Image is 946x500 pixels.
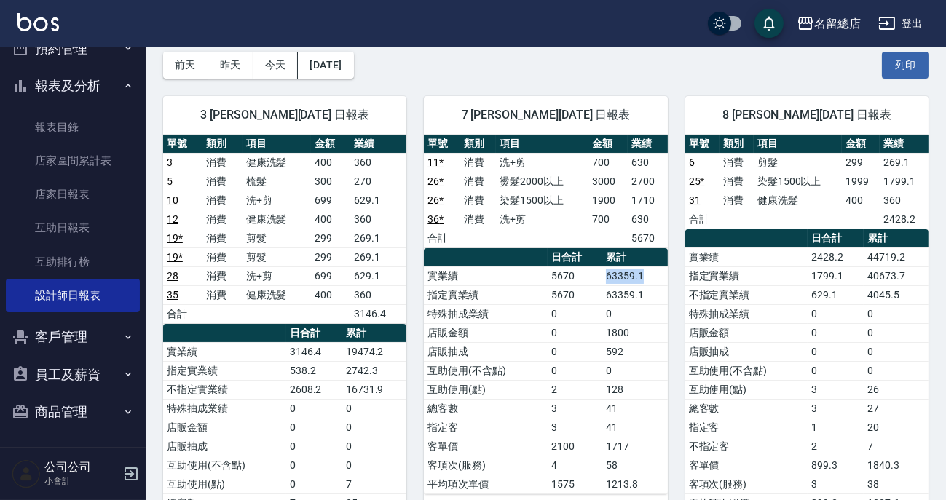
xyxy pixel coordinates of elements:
button: 列印 [882,52,929,79]
td: 699 [311,191,350,210]
td: 客單價 [685,456,808,475]
button: 今天 [253,52,299,79]
td: 實業績 [163,342,286,361]
td: 消費 [202,153,242,172]
td: 健康洗髮 [243,285,311,304]
td: 44719.2 [864,247,929,266]
td: 2 [808,437,864,456]
td: 58 [602,456,667,475]
td: 不指定客 [685,437,808,456]
a: 35 [167,289,178,301]
a: 10 [167,194,178,206]
a: 互助排行榜 [6,245,140,279]
td: 1 [808,418,864,437]
td: 16731.9 [342,380,407,399]
td: 3 [808,475,864,493]
th: 單號 [685,135,720,154]
th: 金額 [311,135,350,154]
td: 健康洗髮 [243,210,311,229]
a: 設計師日報表 [6,279,140,312]
td: 700 [588,210,628,229]
td: 1900 [588,191,628,210]
td: 剪髮 [243,247,311,266]
td: 3000 [588,172,628,191]
td: 染髮1500以上 [496,191,588,210]
th: 日合計 [548,248,602,267]
td: 3 [808,399,864,418]
td: 538.2 [286,361,342,380]
td: 1799.1 [808,266,864,285]
th: 累計 [864,229,929,248]
td: 洗+剪 [496,210,588,229]
td: 0 [808,342,864,361]
td: 360 [880,191,929,210]
td: 剪髮 [243,229,311,247]
th: 累計 [342,324,407,343]
td: 1717 [602,437,667,456]
td: 269.1 [350,229,406,247]
button: 名留總店 [791,9,867,39]
td: 360 [350,153,406,172]
td: 客項次(服務) [685,475,808,493]
td: 19474.2 [342,342,407,361]
td: 269.1 [350,247,406,266]
td: 38 [864,475,929,493]
table: a dense table [163,135,406,324]
th: 金額 [588,135,628,154]
td: 1999 [842,172,880,191]
td: 消費 [460,191,496,210]
table: a dense table [424,248,667,494]
td: 5670 [628,229,667,247]
th: 日合計 [808,229,864,248]
td: 消費 [720,153,754,172]
td: 629.1 [350,191,406,210]
td: 20 [864,418,929,437]
td: 染髮1500以上 [754,172,842,191]
img: Person [12,459,41,488]
td: 4045.5 [864,285,929,304]
td: 消費 [202,285,242,304]
td: 0 [286,456,342,475]
td: 630 [628,153,667,172]
div: 名留總店 [814,15,861,33]
td: 0 [342,418,407,437]
td: 總客數 [424,399,548,418]
td: 0 [548,323,602,342]
td: 健康洗髮 [243,153,311,172]
td: 0 [342,456,407,475]
td: 互助使用(點) [685,380,808,399]
td: 360 [350,210,406,229]
td: 0 [864,361,929,380]
td: 指定客 [424,418,548,437]
td: 洗+剪 [496,153,588,172]
td: 合計 [424,229,460,247]
td: 1213.8 [602,475,667,493]
a: 28 [167,270,178,282]
td: 梳髮 [243,172,311,191]
td: 360 [350,285,406,304]
td: 實業績 [685,247,808,266]
td: 5670 [548,266,602,285]
td: 互助使用(不含點) [163,456,286,475]
td: 629.1 [350,266,406,285]
td: 40673.7 [864,266,929,285]
td: 指定實業績 [685,266,808,285]
td: 0 [286,437,342,456]
td: 客項次(服務) [424,456,548,475]
td: 128 [602,380,667,399]
td: 合計 [163,304,202,323]
button: [DATE] [298,52,353,79]
td: 0 [286,399,342,418]
td: 特殊抽成業績 [424,304,548,323]
td: 270 [350,172,406,191]
td: 特殊抽成業績 [163,399,286,418]
th: 項目 [754,135,842,154]
th: 類別 [202,135,242,154]
td: 63359.1 [602,266,667,285]
button: save [754,9,784,38]
th: 業績 [628,135,667,154]
a: 報表目錄 [6,111,140,144]
td: 3 [548,418,602,437]
th: 累計 [602,248,667,267]
td: 消費 [460,210,496,229]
